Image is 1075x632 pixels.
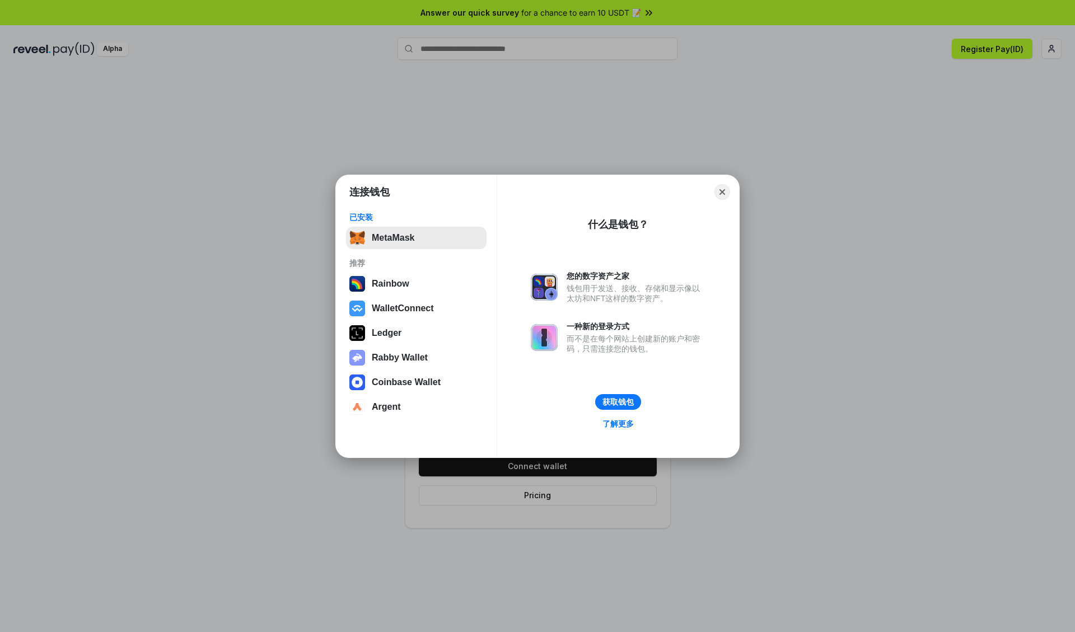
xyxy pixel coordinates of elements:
[567,271,705,281] div: 您的数字资产之家
[372,233,414,243] div: MetaMask
[349,212,483,222] div: 已安装
[349,230,365,246] img: svg+xml,%3Csvg%20fill%3D%22none%22%20height%3D%2233%22%20viewBox%3D%220%200%2035%2033%22%20width%...
[531,324,558,351] img: svg+xml,%3Csvg%20xmlns%3D%22http%3A%2F%2Fwww.w3.org%2F2000%2Fsvg%22%20fill%3D%22none%22%20viewBox...
[372,402,401,412] div: Argent
[346,227,487,249] button: MetaMask
[588,218,648,231] div: 什么是钱包？
[567,283,705,303] div: 钱包用于发送、接收、存储和显示像以太坊和NFT这样的数字资产。
[372,279,409,289] div: Rainbow
[346,322,487,344] button: Ledger
[567,334,705,354] div: 而不是在每个网站上创建新的账户和密码，只需连接您的钱包。
[602,419,634,429] div: 了解更多
[372,328,401,338] div: Ledger
[349,276,365,292] img: svg+xml,%3Csvg%20width%3D%22120%22%20height%3D%22120%22%20viewBox%3D%220%200%20120%20120%22%20fil...
[346,347,487,369] button: Rabby Wallet
[346,371,487,394] button: Coinbase Wallet
[567,321,705,331] div: 一种新的登录方式
[372,303,434,313] div: WalletConnect
[349,258,483,268] div: 推荐
[349,374,365,390] img: svg+xml,%3Csvg%20width%3D%2228%22%20height%3D%2228%22%20viewBox%3D%220%200%2028%2028%22%20fill%3D...
[349,301,365,316] img: svg+xml,%3Csvg%20width%3D%2228%22%20height%3D%2228%22%20viewBox%3D%220%200%2028%2028%22%20fill%3D...
[595,394,641,410] button: 获取钱包
[346,396,487,418] button: Argent
[372,377,441,387] div: Coinbase Wallet
[346,273,487,295] button: Rainbow
[346,297,487,320] button: WalletConnect
[349,325,365,341] img: svg+xml,%3Csvg%20xmlns%3D%22http%3A%2F%2Fwww.w3.org%2F2000%2Fsvg%22%20width%3D%2228%22%20height%3...
[714,184,730,200] button: Close
[602,397,634,407] div: 获取钱包
[531,274,558,301] img: svg+xml,%3Csvg%20xmlns%3D%22http%3A%2F%2Fwww.w3.org%2F2000%2Fsvg%22%20fill%3D%22none%22%20viewBox...
[372,353,428,363] div: Rabby Wallet
[349,399,365,415] img: svg+xml,%3Csvg%20width%3D%2228%22%20height%3D%2228%22%20viewBox%3D%220%200%2028%2028%22%20fill%3D...
[596,416,641,431] a: 了解更多
[349,350,365,366] img: svg+xml,%3Csvg%20xmlns%3D%22http%3A%2F%2Fwww.w3.org%2F2000%2Fsvg%22%20fill%3D%22none%22%20viewBox...
[349,185,390,199] h1: 连接钱包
